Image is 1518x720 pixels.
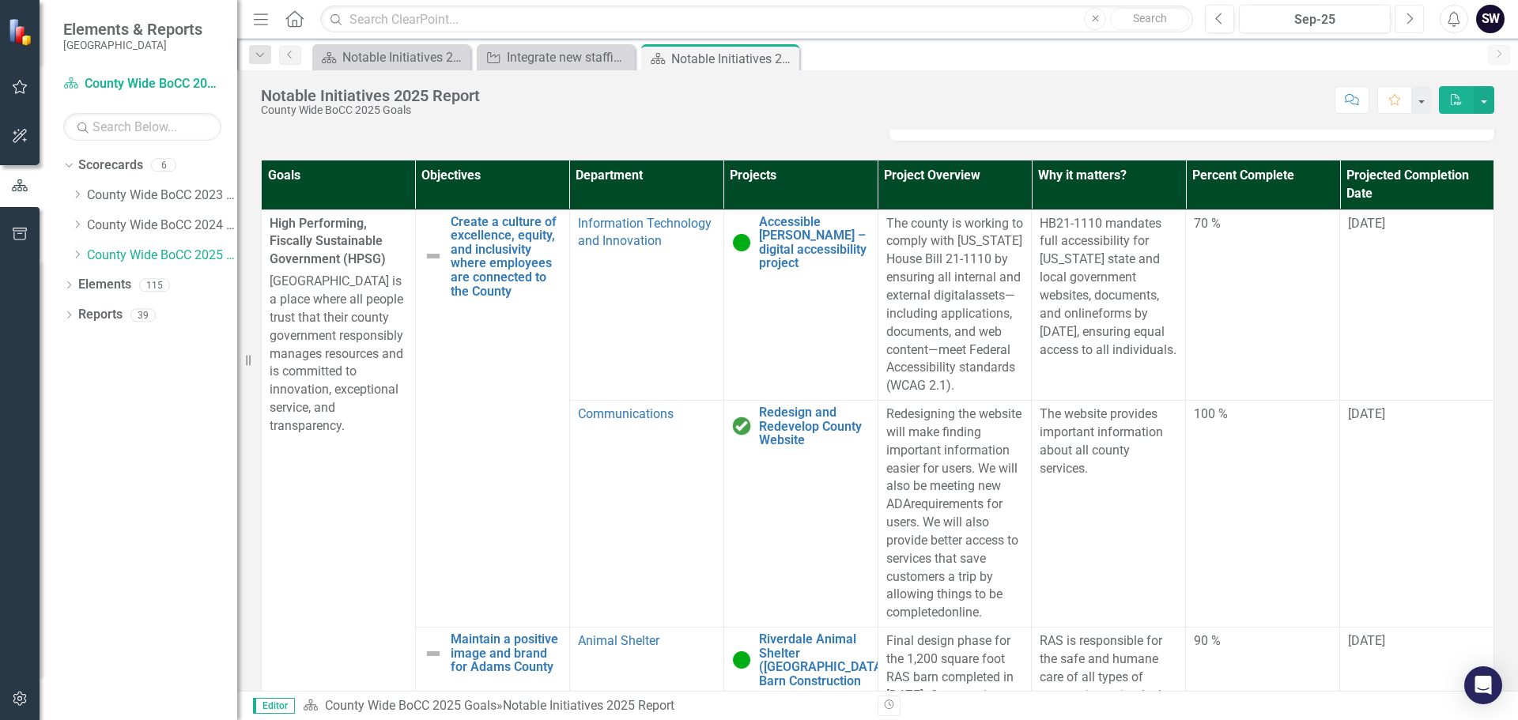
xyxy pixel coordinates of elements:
[1186,401,1340,628] td: Double-Click to Edit
[303,697,866,715] div: »
[1348,406,1385,421] span: [DATE]
[78,276,131,294] a: Elements
[1244,10,1385,29] div: Sep-25
[130,308,156,322] div: 39
[481,47,631,67] a: Integrate new staffing strategy to effectively meet growing operational demand ensuring quality c...
[139,278,170,292] div: 115
[261,87,480,104] div: Notable Initiatives 2025 Report
[78,156,143,175] a: Scorecards
[1040,306,1176,357] span: forms by [DATE], ensuring equal access to all individuals.
[723,209,878,400] td: Double-Click to Edit Right Click for Context Menu
[1340,209,1494,400] td: Double-Click to Edit
[569,209,723,400] td: Double-Click to Edit
[503,698,674,713] div: Notable Initiatives 2025 Report
[451,632,561,674] a: Maintain a positive image and brand for Adams County
[1348,633,1385,648] span: [DATE]
[1194,215,1331,233] div: 70 %
[1464,666,1502,704] div: Open Intercom Messenger
[320,6,1193,33] input: Search ClearPoint...
[1186,209,1340,400] td: Double-Click to Edit
[759,405,870,447] a: Redesign and Redevelop County Website
[1133,12,1167,25] span: Search
[1032,209,1186,400] td: Double-Click to Edit
[723,401,878,628] td: Double-Click to Edit Right Click for Context Menu
[578,633,659,648] a: Animal Shelter
[253,698,295,714] span: Editor
[886,216,1023,303] span: The county is working to comply with [US_STATE] House Bill 21-1110 by ensuring all internal and e...
[1194,632,1331,650] div: 90 %
[270,215,407,270] span: High Performing, Fiscally Sustainable Government (HPSG)
[1340,401,1494,628] td: Double-Click to Edit
[424,247,443,266] img: Not Defined
[451,215,561,299] a: Create a culture of excellence, equity, and inclusivity where employees are connected to the County
[1476,5,1505,33] button: SW
[151,159,176,172] div: 6
[878,401,1032,628] td: Double-Click to Edit
[342,47,466,67] div: Notable Initiatives 2023 Report
[569,401,723,628] td: Double-Click to Edit
[507,47,631,67] div: Integrate new staffing strategy to effectively meet growing operational demand ensuring quality c...
[878,209,1032,400] td: Double-Click to Edit
[63,75,221,93] a: County Wide BoCC 2025 Goals
[732,650,751,669] img: over 50%
[8,18,36,46] img: ClearPoint Strategy
[886,405,1024,622] p: ​
[63,113,221,141] input: Search Below...
[732,417,751,435] img: Completed
[886,633,1014,720] span: Final design phase for the 1,200 square foot RAS barn completed in [DATE]. Construction officiall...
[1194,405,1331,424] div: 100 %
[759,632,890,688] a: Riverdale Animal Shelter ([GEOGRAPHIC_DATA]) Barn Construction
[424,644,443,663] img: Not Defined
[886,496,1018,620] span: requirements for users. We will also provide better access to services that save customers a trip...
[732,233,751,252] img: over 50%
[1348,216,1385,231] span: [DATE]
[578,216,712,249] a: Information Technology and Innovation
[1239,5,1391,33] button: Sep-25
[945,605,982,620] span: online.
[325,698,497,713] a: County Wide BoCC 2025 Goals
[578,406,674,421] a: Communications
[270,273,407,435] p: [GEOGRAPHIC_DATA] is a place where all people trust that their county government responsibly mana...
[63,20,202,39] span: Elements & Reports
[759,215,870,270] a: Accessible [PERSON_NAME] – digital accessibility project
[1110,8,1189,30] button: Search
[671,49,795,69] div: Notable Initiatives 2025 Report
[78,306,123,324] a: Reports
[261,104,480,116] div: County Wide BoCC 2025 Goals
[1040,216,1161,321] span: HB21-1110 mandates full accessibility for [US_STATE] state and local government websites, documen...
[1032,401,1186,628] td: Double-Click to Edit
[886,406,1021,511] span: Redesigning the website will make finding important information easier for users. We will also be...
[1040,405,1177,477] p: The website provides important information about all county services.
[1040,215,1177,360] p: ​
[63,39,202,51] small: [GEOGRAPHIC_DATA]
[886,215,1024,395] p: ​
[87,247,237,265] a: County Wide BoCC 2025 Goals
[415,209,569,628] td: Double-Click to Edit Right Click for Context Menu
[87,217,237,235] a: County Wide BoCC 2024 Goals
[316,47,466,67] a: Notable Initiatives 2023 Report
[87,187,237,205] a: County Wide BoCC 2023 Goals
